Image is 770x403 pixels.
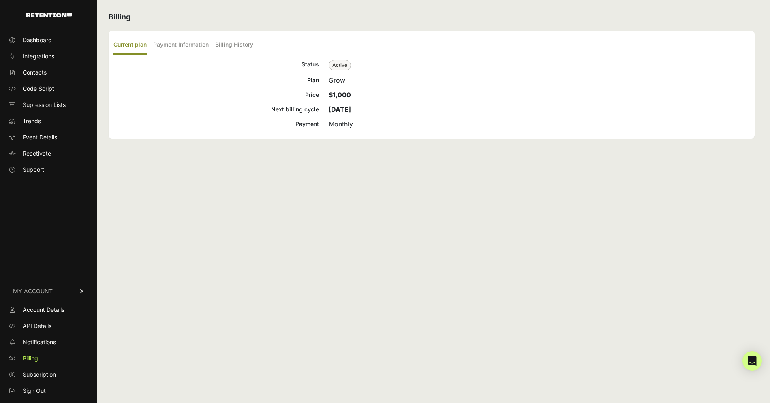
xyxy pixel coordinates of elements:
a: Contacts [5,66,92,79]
a: Notifications [5,336,92,349]
label: Billing History [215,36,253,55]
span: Supression Lists [23,101,66,109]
a: Event Details [5,131,92,144]
span: Support [23,166,44,174]
a: Subscription [5,368,92,381]
span: Active [329,60,351,70]
a: Support [5,163,92,176]
label: Current plan [113,36,147,55]
span: Code Script [23,85,54,93]
strong: $1,000 [329,91,351,99]
a: Code Script [5,82,92,95]
span: Account Details [23,306,64,314]
a: Dashboard [5,34,92,47]
div: Monthly [329,119,750,129]
div: Next billing cycle [113,104,319,114]
span: API Details [23,322,51,330]
div: Price [113,90,319,100]
div: Payment [113,119,319,129]
a: API Details [5,320,92,333]
a: MY ACCOUNT [5,279,92,303]
a: Supression Lists [5,98,92,111]
span: Reactivate [23,149,51,158]
span: Event Details [23,133,57,141]
span: Subscription [23,371,56,379]
a: Trends [5,115,92,128]
span: Trends [23,117,41,125]
a: Integrations [5,50,92,63]
span: Billing [23,354,38,362]
a: Reactivate [5,147,92,160]
span: Sign Out [23,387,46,395]
strong: [DATE] [329,105,351,113]
label: Payment Information [153,36,209,55]
a: Sign Out [5,384,92,397]
div: Plan [113,75,319,85]
div: Open Intercom Messenger [742,351,762,371]
div: Grow [329,75,750,85]
img: Retention.com [26,13,72,17]
h2: Billing [109,11,755,23]
div: Status [113,60,319,70]
span: Integrations [23,52,54,60]
span: Dashboard [23,36,52,44]
span: Notifications [23,338,56,346]
span: Contacts [23,68,47,77]
a: Billing [5,352,92,365]
span: MY ACCOUNT [13,287,53,295]
a: Account Details [5,303,92,316]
